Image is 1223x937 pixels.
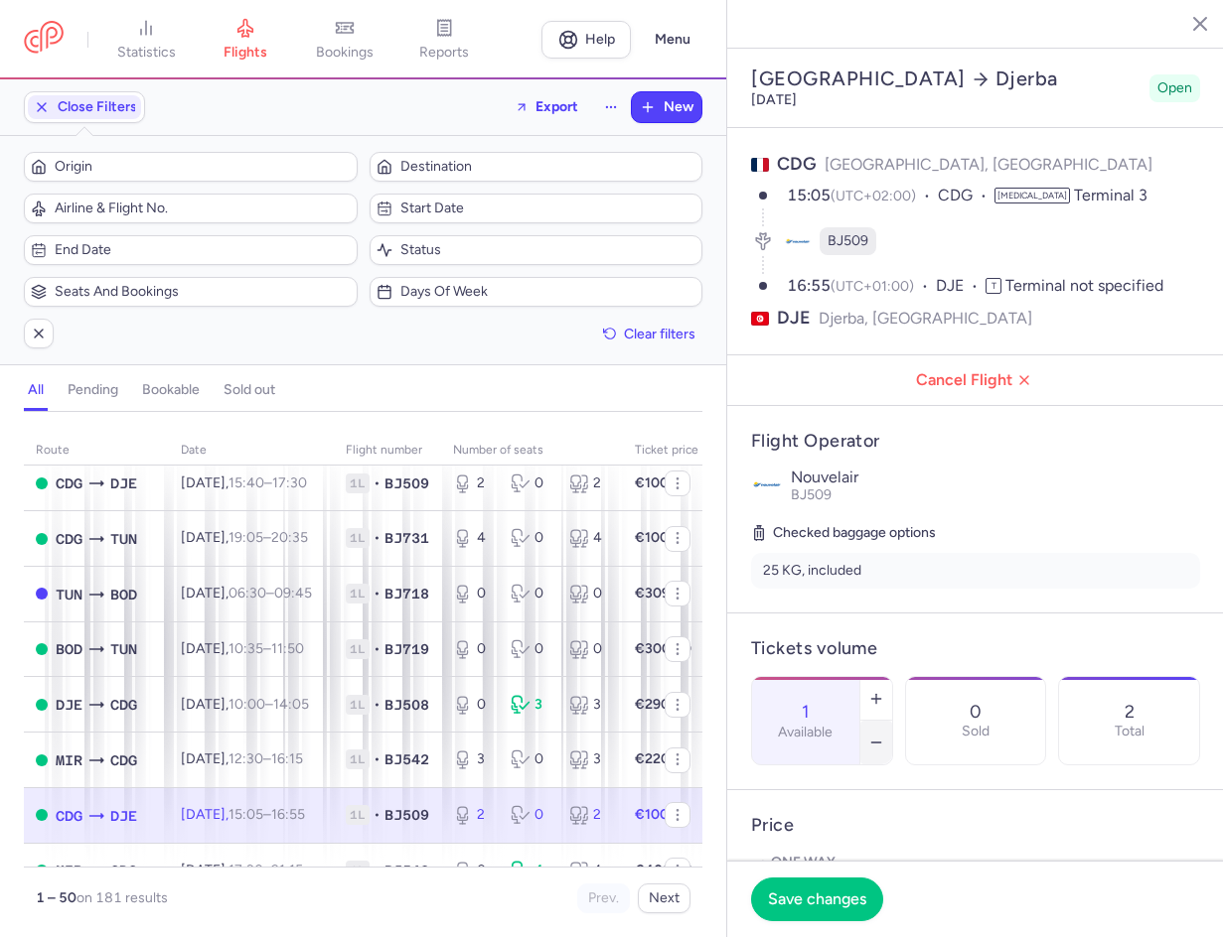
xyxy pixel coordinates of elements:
[181,585,312,602] span: [DATE],
[384,473,429,493] span: BJ509
[346,584,370,603] span: 1L
[791,468,1200,486] p: Nouvelair
[181,806,305,823] span: [DATE],
[374,861,381,880] span: •
[819,306,1032,331] span: Djerba, [GEOGRAPHIC_DATA]
[224,44,267,62] span: flights
[271,806,305,823] time: 16:55
[273,696,309,713] time: 14:05
[400,284,696,300] span: Days of week
[374,584,381,603] span: •
[374,749,381,769] span: •
[374,639,381,659] span: •
[374,528,381,548] span: •
[346,528,370,548] span: 1L
[229,750,263,767] time: 12:30
[825,155,1152,174] span: [GEOGRAPHIC_DATA], [GEOGRAPHIC_DATA]
[1005,276,1163,295] span: Terminal not specified
[181,696,309,713] span: [DATE],
[346,473,370,493] span: 1L
[751,637,1200,660] h4: Tickets volume
[110,749,137,771] span: CDG
[453,861,495,880] div: 0
[994,188,1070,203] span: [MEDICAL_DATA]
[635,585,690,602] strong: €309.00
[110,805,137,827] span: DJE
[394,18,494,62] a: reports
[25,92,144,122] button: Close Filters
[56,584,82,605] span: TUN
[346,861,370,880] span: 1L
[117,44,176,62] span: statistics
[585,32,615,47] span: Help
[624,327,695,341] span: Clear filters
[768,890,866,908] span: Save changes
[743,371,1208,389] span: Cancel Flight
[346,695,370,715] span: 1L
[384,861,429,880] span: BJ542
[196,18,295,62] a: flights
[1074,186,1147,204] span: Terminal 3
[784,227,812,255] figure: BJ airline logo
[986,278,1001,294] span: T
[453,749,495,769] div: 3
[453,473,495,493] div: 2
[229,529,308,546] span: –
[24,194,358,223] button: Airline & Flight No.
[56,805,82,827] span: CDG
[384,805,429,825] span: BJ509
[229,585,266,602] time: 06:30
[181,474,307,491] span: [DATE],
[229,474,264,491] time: 15:40
[316,44,374,62] span: bookings
[400,201,696,216] span: Start date
[181,750,303,767] span: [DATE],
[635,750,690,767] strong: €220.00
[787,186,831,204] time: 15:05
[55,242,351,258] span: End date
[751,814,1200,837] h4: Price
[535,99,578,114] span: Export
[577,883,630,913] button: Prev.
[441,436,623,466] th: number of seats
[229,806,263,823] time: 15:05
[751,521,1200,545] h5: Checked baggage options
[831,188,916,204] span: (UTC+02:00)
[229,585,312,602] span: –
[400,242,696,258] span: Status
[511,584,552,603] div: 0
[271,750,303,767] time: 16:15
[56,749,82,771] span: MIR
[229,696,265,713] time: 10:00
[511,639,552,659] div: 0
[632,92,701,122] button: New
[346,805,370,825] span: 1L
[229,806,305,823] span: –
[791,486,832,503] span: BJ509
[635,474,689,491] strong: €100.00
[453,639,495,659] div: 0
[56,472,82,494] span: CDG
[374,473,381,493] span: •
[295,18,394,62] a: bookings
[635,696,690,713] strong: €290.00
[384,749,429,769] span: BJ542
[569,528,611,548] div: 4
[24,152,358,182] button: Origin
[751,67,1142,91] h2: [GEOGRAPHIC_DATA] Djerba
[229,640,304,657] span: –
[1157,78,1192,98] span: Open
[346,749,370,769] span: 1L
[502,91,591,123] button: Export
[55,284,351,300] span: Seats and bookings
[828,231,868,251] span: BJ509
[569,749,611,769] div: 3
[778,725,833,740] label: Available
[541,21,631,59] a: Help
[55,201,351,216] span: Airline & Flight No.
[938,185,994,207] span: CDG
[24,235,358,265] button: End date
[569,473,611,493] div: 2
[229,529,263,546] time: 19:05
[76,889,168,906] span: on 181 results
